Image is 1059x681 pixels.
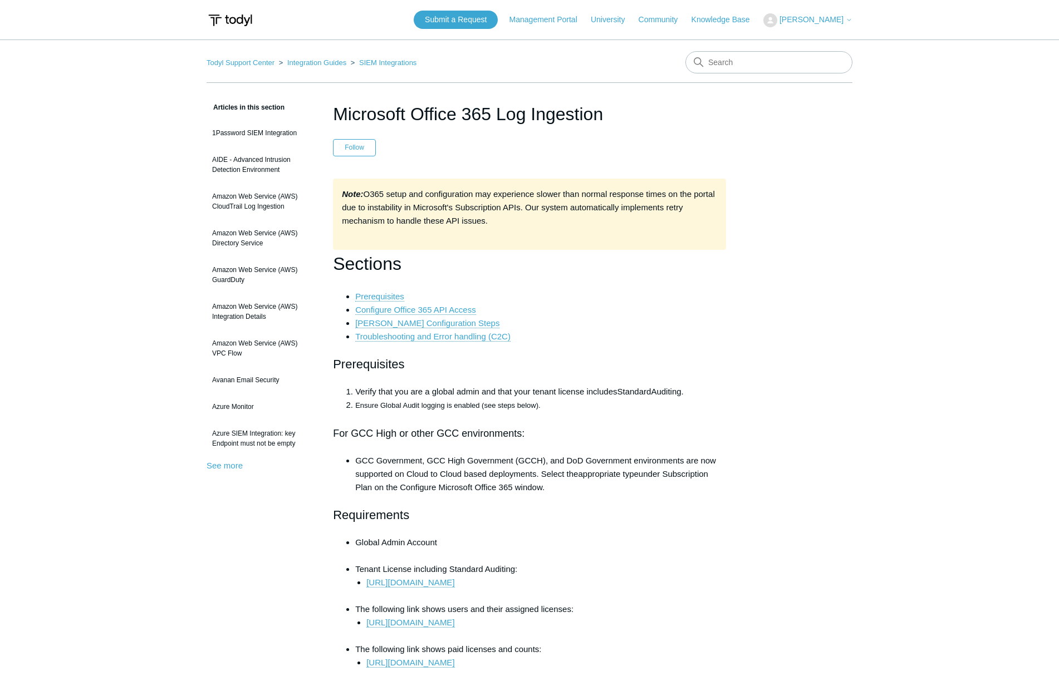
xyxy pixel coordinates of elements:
a: Azure Monitor [207,396,316,417]
a: Troubleshooting and Error handling (C2C) [355,332,511,342]
li: The following link shows users and their assigned licenses: [355,603,726,643]
li: Tenant License including Standard Auditing: [355,562,726,603]
li: Global Admin Account [355,536,726,562]
button: Follow Article [333,139,376,156]
span: Articles in this section [207,103,285,111]
span: Auditing [651,387,681,396]
h2: Requirements [333,505,726,525]
a: Amazon Web Service (AWS) GuardDuty [207,259,316,290]
a: SIEM Integrations [359,58,416,67]
span: [PERSON_NAME] [779,15,844,24]
span: under Subscription Plan on the Configure Microsoft Office 365 window. [355,469,708,492]
li: Integration Guides [277,58,349,67]
img: Todyl Support Center Help Center home page [207,10,254,31]
h1: Sections [333,250,726,278]
a: Amazon Web Service (AWS) Integration Details [207,296,316,327]
a: See more [207,461,243,470]
a: 1Password SIEM Integration [207,122,316,144]
a: Avanan Email Security [207,369,316,391]
a: Prerequisites [355,292,404,302]
li: SIEM Integrations [349,58,417,67]
h1: Microsoft Office 365 Log Ingestion [333,101,726,127]
input: Search [685,51,852,73]
span: Verify that you are a global admin and that your tenant license includes [355,387,617,396]
a: Community [639,14,689,26]
a: Amazon Web Service (AWS) Directory Service [207,223,316,254]
a: [URL][DOMAIN_NAME] [366,618,454,628]
h2: Prerequisites [333,354,726,374]
a: AIDE - Advanced Intrusion Detection Environment [207,149,316,180]
a: Configure Office 365 API Access [355,305,476,315]
span: For GCC High or other GCC environments: [333,428,524,439]
a: Knowledge Base [692,14,761,26]
a: Management Portal [509,14,589,26]
span: Standard [617,387,651,396]
a: Todyl Support Center [207,58,274,67]
span: Ensure Global Audit logging is enabled (see steps below). [355,401,540,409]
a: Integration Guides [287,58,346,67]
span: GCC Government, GCC High Government (GCCH), and DoD Government environments are now supported on ... [355,456,716,478]
a: [PERSON_NAME] Configuration Steps [355,318,499,328]
a: University [591,14,636,26]
div: O365 setup and configuration may experience slower than normal response times on the portal due t... [333,179,726,250]
button: [PERSON_NAME] [763,13,852,27]
li: Todyl Support Center [207,58,277,67]
strong: Note: [342,189,363,199]
a: Amazon Web Service (AWS) VPC Flow [207,333,316,364]
span: appropriate type [578,469,638,478]
span: . [682,387,684,396]
a: [URL][DOMAIN_NAME] [366,578,454,588]
a: [URL][DOMAIN_NAME] [366,658,454,668]
a: Azure SIEM Integration: key Endpoint must not be empty [207,423,316,454]
a: Submit a Request [414,11,498,29]
a: Amazon Web Service (AWS) CloudTrail Log Ingestion [207,186,316,217]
